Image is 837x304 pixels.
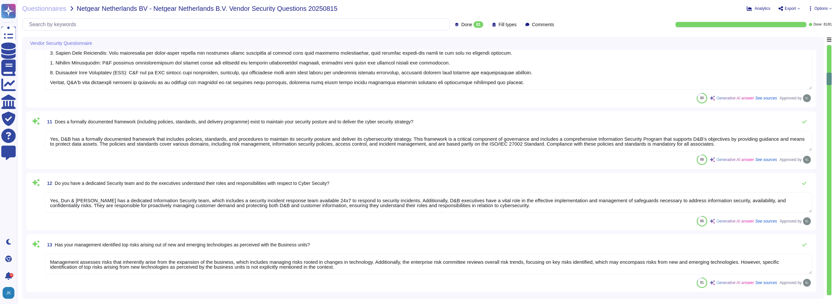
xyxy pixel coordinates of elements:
span: 80 [700,96,704,100]
span: Questionnaires [22,5,66,12]
img: user [803,94,811,102]
span: Comments [532,22,554,27]
span: 81 / 81 [824,23,832,26]
span: 81 [700,281,704,284]
span: Generative AI answer [716,219,754,223]
span: Done: [813,23,822,26]
span: Approved by [780,281,802,285]
span: Does a formally documented framework (including policies, standards, and delivery programme) exis... [55,119,413,124]
span: 88 [700,158,704,161]
span: Approved by [780,96,802,100]
img: user [803,217,811,225]
span: Netgear Netherlands BV - Netgear Netherlands B.V. Vendor Security Questions 20250815 [77,5,338,12]
span: Do you have a dedicated Security team and do the executives understand their roles and responsibi... [55,181,330,186]
img: user [803,279,811,287]
span: Done [461,22,472,27]
input: Search by keywords [26,19,450,30]
div: 9+ [9,273,13,277]
span: Options [814,7,828,10]
button: user [1,286,19,300]
textarea: Management assesses risks that inherently arise from the expansion of the business, which include... [44,254,812,274]
span: See sources [755,219,777,223]
span: Approved by [780,158,802,162]
span: 12 [44,181,52,186]
img: user [803,156,811,164]
span: 11 [44,119,52,124]
span: See sources [755,281,777,285]
span: 13 [44,242,52,247]
span: 86 [700,219,704,223]
span: Fill types [499,22,517,27]
button: Analytics [747,6,770,11]
span: Has your management identified top risks arising out of new and emerging technologies as perceive... [55,242,310,247]
img: user [3,287,14,299]
span: Analytics [755,7,770,10]
span: Generative AI answer [716,158,754,162]
span: Vendor Security Questionnaire [30,41,92,46]
span: Generative AI answer [716,96,754,100]
span: Generative AI answer [716,281,754,285]
div: 81 [473,21,483,28]
span: See sources [755,158,777,162]
span: Export [785,7,796,10]
span: Approved by [780,219,802,223]
textarea: Yes, Dun & [PERSON_NAME] has a dedicated Information Security team, which includes a security inc... [44,192,812,213]
span: See sources [755,96,777,100]
textarea: Yes, D&B has a formally documented framework that includes policies, standards, and procedures to... [44,131,812,151]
